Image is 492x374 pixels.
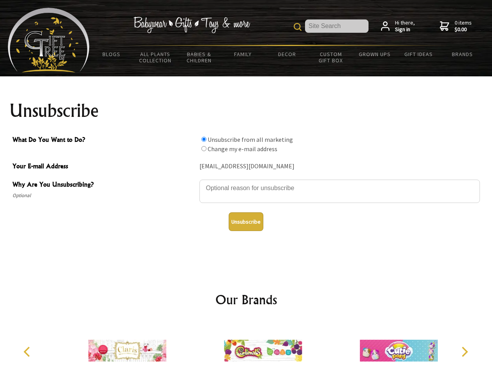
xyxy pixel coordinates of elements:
[455,19,472,33] span: 0 items
[201,146,206,151] input: What Do You Want to Do?
[440,19,472,33] a: 0 items$0.00
[90,46,134,62] a: BLOGS
[456,343,473,360] button: Next
[305,19,369,33] input: Site Search
[9,101,483,120] h1: Unsubscribe
[221,46,265,62] a: Family
[12,180,196,191] span: Why Are You Unsubscribing?
[309,46,353,69] a: Custom Gift Box
[177,46,221,69] a: Babies & Children
[199,180,480,203] textarea: Why Are You Unsubscribing?
[455,26,472,33] strong: $0.00
[294,23,302,31] img: product search
[208,145,277,153] label: Change my e-mail address
[381,19,415,33] a: Hi there,Sign in
[208,136,293,143] label: Unsubscribe from all marketing
[12,135,196,146] span: What Do You Want to Do?
[19,343,37,360] button: Previous
[12,191,196,200] span: Optional
[8,8,90,72] img: Babyware - Gifts - Toys and more...
[441,46,485,62] a: Brands
[395,26,415,33] strong: Sign in
[134,46,178,69] a: All Plants Collection
[229,212,263,231] button: Unsubscribe
[265,46,309,62] a: Decor
[133,17,250,33] img: Babywear - Gifts - Toys & more
[353,46,397,62] a: Grown Ups
[12,161,196,173] span: Your E-mail Address
[395,19,415,33] span: Hi there,
[199,161,480,173] div: [EMAIL_ADDRESS][DOMAIN_NAME]
[16,290,477,309] h2: Our Brands
[397,46,441,62] a: Gift Ideas
[201,137,206,142] input: What Do You Want to Do?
